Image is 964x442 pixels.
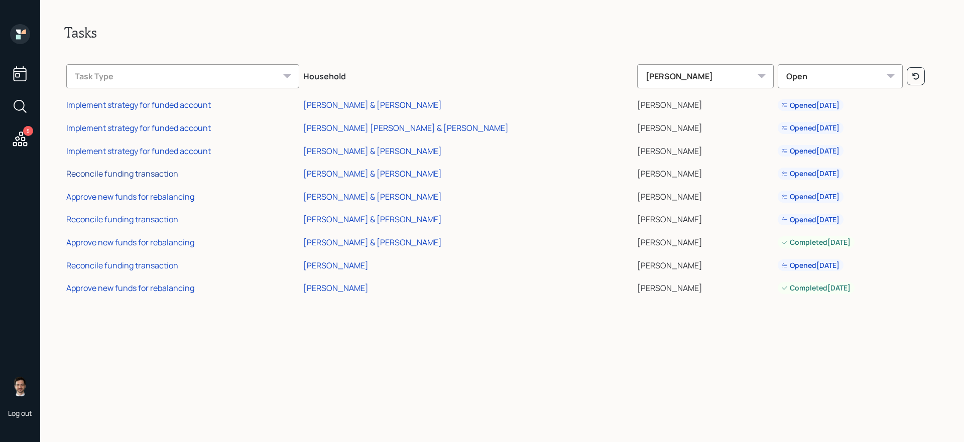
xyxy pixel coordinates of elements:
[66,237,194,248] div: Approve new funds for rebalancing
[782,146,839,156] div: Opened [DATE]
[301,57,635,92] th: Household
[782,169,839,179] div: Opened [DATE]
[303,122,509,133] div: [PERSON_NAME] [PERSON_NAME] & [PERSON_NAME]
[64,24,940,41] h2: Tasks
[782,215,839,225] div: Opened [DATE]
[637,64,774,88] div: [PERSON_NAME]
[66,168,178,179] div: Reconcile funding transaction
[303,99,442,110] div: [PERSON_NAME] & [PERSON_NAME]
[66,64,299,88] div: Task Type
[303,168,442,179] div: [PERSON_NAME] & [PERSON_NAME]
[66,214,178,225] div: Reconcile funding transaction
[782,237,851,247] div: Completed [DATE]
[635,207,776,230] td: [PERSON_NAME]
[782,192,839,202] div: Opened [DATE]
[303,191,442,202] div: [PERSON_NAME] & [PERSON_NAME]
[635,275,776,298] td: [PERSON_NAME]
[66,99,211,110] div: Implement strategy for funded account
[635,115,776,138] td: [PERSON_NAME]
[23,126,33,136] div: 5
[635,161,776,184] td: [PERSON_NAME]
[66,282,194,293] div: Approve new funds for rebalancing
[66,191,194,202] div: Approve new funds for rebalancing
[635,252,776,275] td: [PERSON_NAME]
[782,123,839,133] div: Opened [DATE]
[66,122,211,133] div: Implement strategy for funded account
[635,92,776,115] td: [PERSON_NAME]
[782,260,839,270] div: Opened [DATE]
[303,282,369,293] div: [PERSON_NAME]
[303,237,442,248] div: [PERSON_NAME] & [PERSON_NAME]
[635,184,776,207] td: [PERSON_NAME]
[778,64,903,88] div: Open
[66,260,178,271] div: Reconcile funding transaction
[782,283,851,293] div: Completed [DATE]
[782,100,839,110] div: Opened [DATE]
[303,260,369,271] div: [PERSON_NAME]
[8,408,32,418] div: Log out
[635,138,776,161] td: [PERSON_NAME]
[303,145,442,157] div: [PERSON_NAME] & [PERSON_NAME]
[303,214,442,225] div: [PERSON_NAME] & [PERSON_NAME]
[66,145,211,157] div: Implement strategy for funded account
[10,376,30,396] img: jonah-coleman-headshot.png
[635,229,776,252] td: [PERSON_NAME]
